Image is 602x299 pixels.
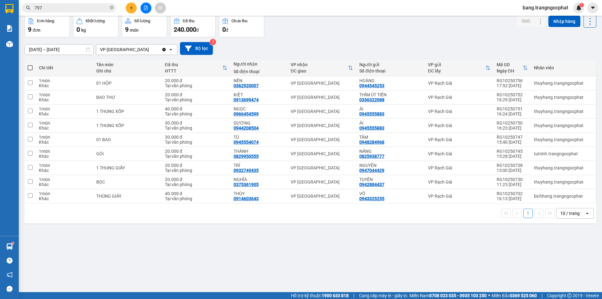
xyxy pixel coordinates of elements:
[291,68,348,73] div: ĐC giao
[497,78,528,83] div: RG10250756
[25,45,93,55] input: Select a date range.
[39,83,90,88] div: Khác
[488,294,490,297] span: ⚪️
[183,19,194,23] div: Đã thu
[39,135,90,140] div: 1 món
[534,95,593,100] div: thuyhang.trangngocphat
[234,182,259,187] div: 0375361905
[359,196,384,201] div: 0943325255
[165,135,227,140] div: 30.000 đ
[234,140,259,145] div: 0945554074
[170,15,216,37] button: Đã thu240.000đ
[96,194,159,199] div: THÙNG GIẤY
[359,182,384,187] div: 0942884437
[161,47,166,52] svg: Clear value
[359,163,422,168] div: NGUYÊN
[196,28,199,33] span: đ
[291,81,353,86] div: VP [GEOGRAPHIC_DATA]
[86,19,105,23] div: Khối lượng
[428,123,490,128] div: VP Rạch Giá
[134,19,150,23] div: Số lượng
[291,137,353,142] div: VP [GEOGRAPHIC_DATA]
[534,165,593,170] div: thuyhang.trangngocphat
[534,137,593,142] div: thuyhang.trangngocphat
[96,179,159,184] div: BỌC
[409,292,487,299] span: Miền Nam
[576,5,582,11] img: icon-new-feature
[234,61,284,67] div: Người nhận
[497,106,528,111] div: RG10250751
[291,194,353,199] div: VP [GEOGRAPHIC_DATA]
[428,151,490,156] div: VP Rạch Giá
[534,65,593,70] div: Nhân viên
[165,62,222,67] div: Đã thu
[39,168,90,173] div: Khác
[497,62,523,67] div: Mã GD
[497,168,528,173] div: 13:00 [DATE]
[291,165,353,170] div: VP [GEOGRAPHIC_DATA]
[590,5,596,11] span: caret-down
[165,92,227,97] div: 20.000 đ
[7,272,13,278] span: notification
[234,69,284,74] div: Số điện thoại
[122,15,167,37] button: Số lượng9món
[7,258,13,264] span: question-circle
[39,120,90,125] div: 1 món
[359,177,422,182] div: TUYỀN
[6,41,13,47] img: warehouse-icon
[234,97,259,102] div: 0913699474
[39,140,90,145] div: Khác
[510,293,537,298] strong: 0369 525 060
[73,15,119,37] button: Khối lượng0kg
[428,109,490,114] div: VP Rạch Giá
[534,194,593,199] div: bichhang.trangngocphat
[234,135,284,140] div: TÚ
[7,286,13,292] span: message
[26,6,30,10] span: search
[516,15,535,27] button: SMS
[226,28,228,33] span: đ
[234,163,284,168] div: TRÍ
[518,4,573,12] span: bang.trangngocphat
[428,81,490,86] div: VP Rạch Giá
[291,62,348,67] div: VP nhận
[165,154,227,159] div: Tại văn phòng
[39,111,90,116] div: Khác
[497,149,528,154] div: RG10250745
[165,68,222,73] div: HTTT
[359,120,422,125] div: ÁI
[497,182,528,187] div: 11:23 [DATE]
[39,106,90,111] div: 1 món
[165,163,227,168] div: 20.000 đ
[39,97,90,102] div: Khác
[33,28,40,33] span: đơn
[219,15,264,37] button: Chưa thu0đ
[165,120,227,125] div: 30.000 đ
[210,39,216,45] sup: 3
[165,168,227,173] div: Tại văn phòng
[77,26,80,33] span: 0
[359,135,422,140] div: TÂM
[96,81,159,86] div: 01 HỘP
[497,140,528,145] div: 15:40 [DATE]
[534,123,593,128] div: thuyhang.trangngocphat
[165,111,227,116] div: Tại văn phòng
[231,19,247,23] div: Chưa thu
[144,6,148,10] span: file-add
[34,4,108,11] input: Tìm tên, số ĐT hoặc mã đơn
[359,154,384,159] div: 0825938777
[96,95,159,100] div: BAO THƯ
[165,83,227,88] div: Tại văn phòng
[359,149,422,154] div: NĂNG
[234,196,259,201] div: 0914603643
[110,6,114,9] span: close-circle
[234,120,284,125] div: DƯƠNG
[39,149,90,154] div: 1 món
[359,125,384,131] div: 0945555883
[39,163,90,168] div: 1 món
[234,191,284,196] div: THÙY
[497,191,528,196] div: RG10250702
[359,97,384,102] div: 0336322088
[96,68,159,73] div: Ghi chú
[222,26,226,33] span: 0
